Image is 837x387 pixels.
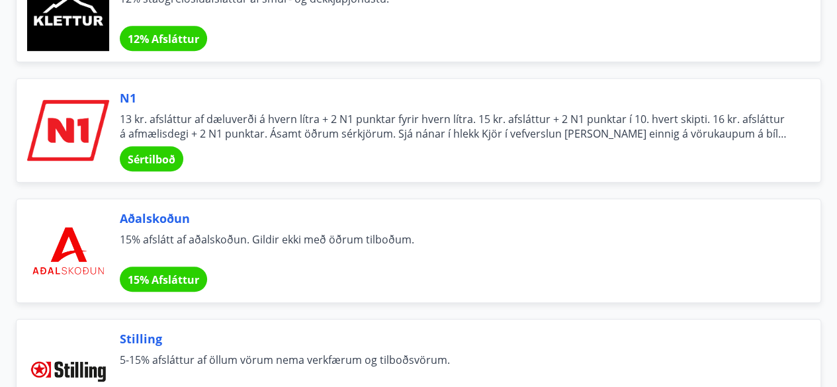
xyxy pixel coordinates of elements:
[120,112,789,141] span: 13 kr. afsláttur af dæluverði á hvern lítra + 2 N1 punktar fyrir hvern lítra. 15 kr. afsláttur + ...
[120,210,789,227] span: Aðalskoðun
[120,330,789,347] span: Stilling
[128,273,199,287] span: 15% Afsláttur
[128,32,199,46] span: 12% Afsláttur
[120,89,789,107] span: N1
[120,232,789,261] span: 15% afslátt af aðalskoðun. Gildir ekki með öðrum tilboðum.
[128,152,175,167] span: Sértilboð
[120,353,789,382] span: 5-15% afsláttur af öllum vörum nema verkfærum og tilboðsvörum.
